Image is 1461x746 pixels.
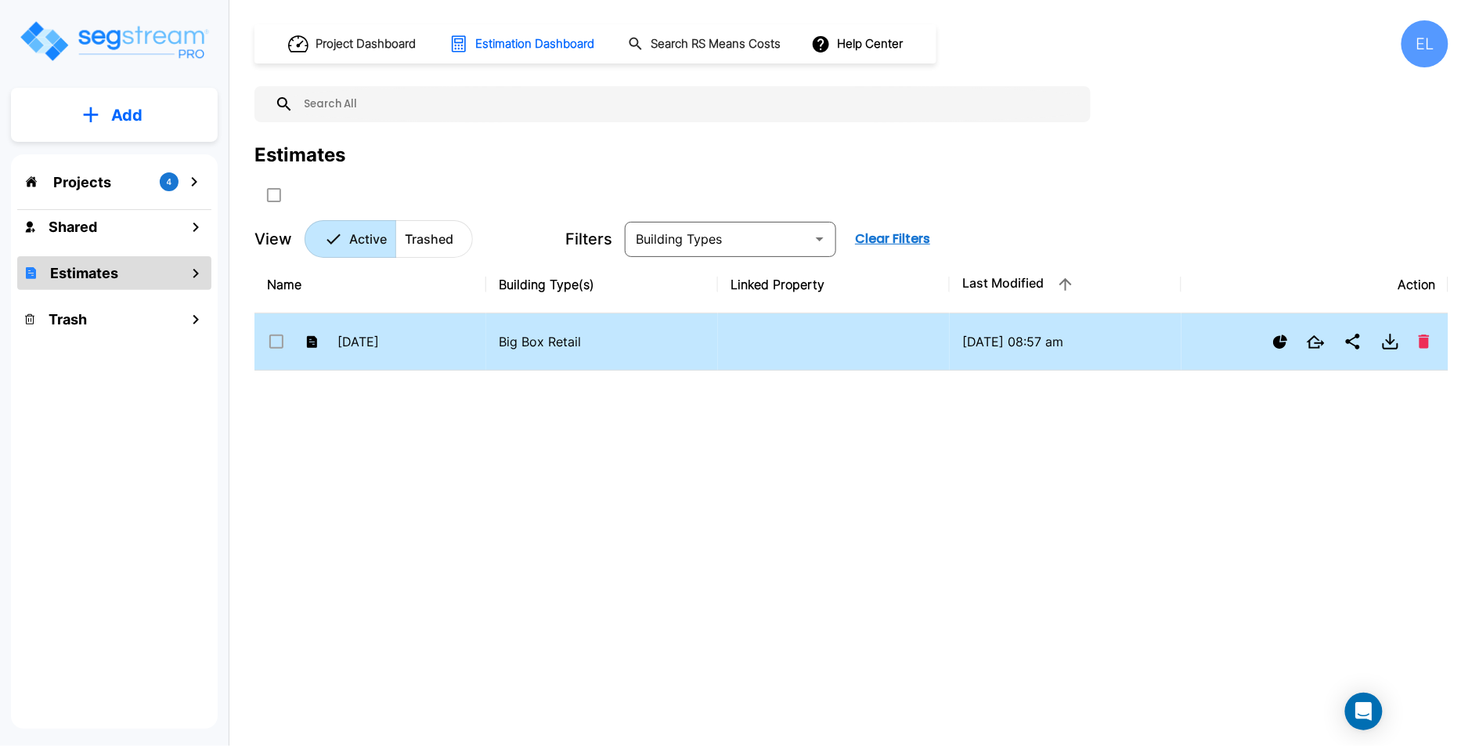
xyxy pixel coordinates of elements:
div: EL [1401,20,1448,67]
p: Active [349,230,387,248]
th: Action [1181,256,1448,313]
h1: Shared [49,216,97,237]
p: Projects [53,172,111,193]
button: Open [809,228,831,250]
h1: Estimation Dashboard [475,35,594,53]
p: Add [111,103,142,127]
p: 4 [167,176,172,189]
button: Search RS Means Costs [622,29,789,60]
input: Building Types [629,228,806,250]
h1: Estimates [50,263,118,284]
th: Last Modified [950,256,1181,313]
button: Add [11,92,218,138]
p: Big Box Retail [499,332,705,351]
h1: Search RS Means Costs [651,35,781,53]
button: Show Ranges [1267,328,1294,356]
button: Trashed [395,220,473,258]
button: Share [1337,326,1369,357]
button: Download [1375,326,1406,357]
p: View [254,227,292,251]
button: SelectAll [258,179,290,211]
button: Delete [1412,328,1436,355]
p: Filters [565,227,612,251]
div: Name [267,275,474,294]
h1: Project Dashboard [316,35,416,53]
button: Estimation Dashboard [443,27,603,60]
h1: Trash [49,309,87,330]
div: Platform [305,220,473,258]
button: Active [305,220,396,258]
img: Logo [18,19,210,63]
p: [DATE] [337,332,424,351]
button: Help Center [808,29,909,59]
button: Open New Tab [1300,329,1331,355]
p: [DATE] 08:57 am [962,332,1169,351]
th: Linked Property [718,256,950,313]
div: Open Intercom Messenger [1345,693,1383,730]
p: Trashed [405,230,453,248]
button: Clear Filters [849,223,936,255]
button: Project Dashboard [282,27,424,61]
input: Search All [294,86,1083,122]
th: Building Type(s) [486,256,718,313]
div: Estimates [254,141,345,169]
